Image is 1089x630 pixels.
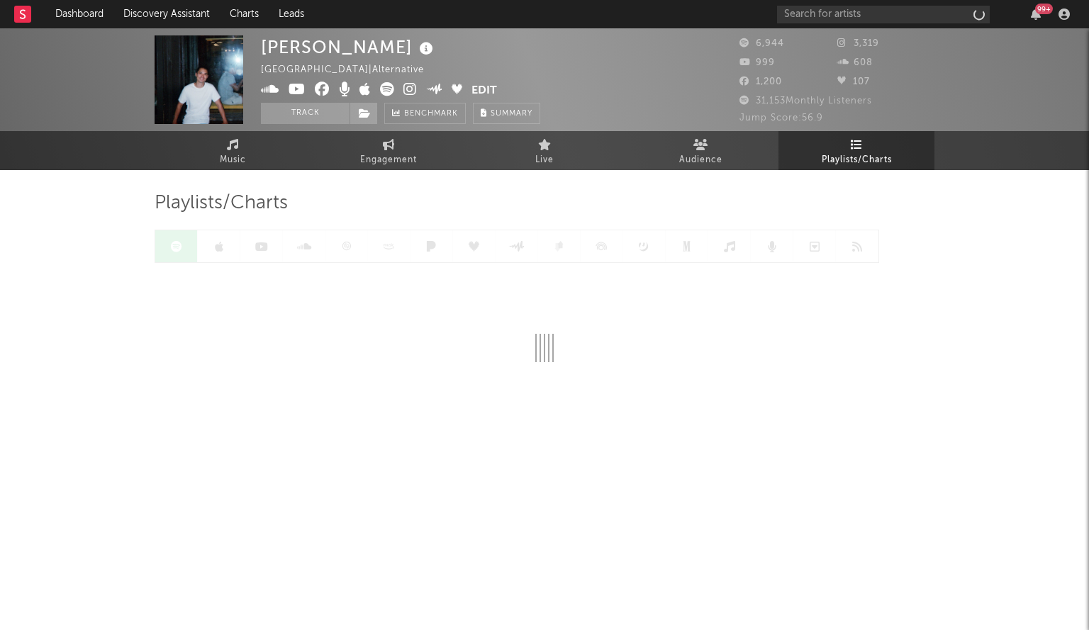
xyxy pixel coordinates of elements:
[467,131,622,170] a: Live
[739,113,823,123] span: Jump Score: 56.9
[261,62,440,79] div: [GEOGRAPHIC_DATA] | Alternative
[778,131,934,170] a: Playlists/Charts
[822,152,892,169] span: Playlists/Charts
[220,152,246,169] span: Music
[261,103,350,124] button: Track
[491,110,532,118] span: Summary
[473,103,540,124] button: Summary
[777,6,990,23] input: Search for artists
[622,131,778,170] a: Audience
[1035,4,1053,14] div: 99 +
[311,131,467,170] a: Engagement
[1031,9,1041,20] button: 99+
[471,82,497,100] button: Edit
[679,152,722,169] span: Audience
[384,103,466,124] a: Benchmark
[261,35,437,59] div: [PERSON_NAME]
[739,58,775,67] span: 999
[155,131,311,170] a: Music
[360,152,417,169] span: Engagement
[837,39,879,48] span: 3,319
[837,58,873,67] span: 608
[155,195,288,212] span: Playlists/Charts
[404,106,458,123] span: Benchmark
[837,77,870,86] span: 107
[535,152,554,169] span: Live
[739,39,784,48] span: 6,944
[739,77,782,86] span: 1,200
[739,96,872,106] span: 31,153 Monthly Listeners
